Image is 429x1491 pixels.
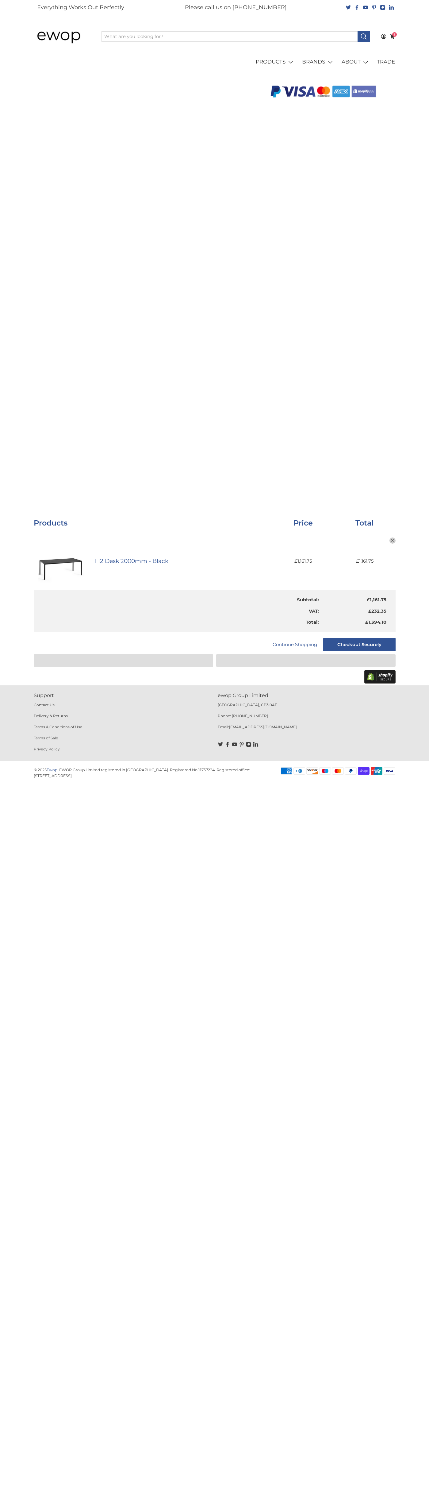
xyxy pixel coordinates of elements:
p: EWOP Group Limited registered in [GEOGRAPHIC_DATA]. Registered No 11737224. Registered office: [S... [34,768,250,778]
h3: Price [272,518,334,529]
span: £1,161.75 [272,558,334,565]
a: T12 Desk 2000mm - Black [34,538,88,584]
a: Continue Shopping [273,641,317,647]
button: close [389,537,396,544]
a: 1 [389,34,395,39]
input: What are you looking for? [102,31,358,42]
a: TRADE [373,53,399,71]
h3: Total [334,518,396,529]
img: T12 Desk 2000mm - Black [38,538,84,584]
a: [EMAIL_ADDRESS][DOMAIN_NAME] [229,725,297,729]
p: Total: [218,619,319,626]
span: £1,161.75 [367,597,386,603]
p: ewop Group Limited [218,692,396,699]
a: Terms of Sale [34,736,58,740]
p: Subtotal: [218,596,319,603]
a: PRODUCTS [252,53,299,71]
a: Contact Us [34,703,55,707]
p: [GEOGRAPHIC_DATA], CB3 0AE [218,702,396,713]
h3: Products [34,518,273,529]
a: Privacy Policy [34,747,60,751]
span: £1,394.10 [365,619,386,625]
span: £1,161.75 [334,558,396,565]
a: Ewop [47,768,57,772]
p: Please call us on [PHONE_NUMBER] [185,3,287,12]
input: Checkout Securely [323,638,396,651]
a: Delivery & Returns [34,714,68,718]
p: Everything Works Out Perfectly [37,3,124,12]
p: VAT: [218,608,319,615]
p: Phone: [PHONE_NUMBER] [218,713,396,724]
h1: Shopping Cart [77,288,353,300]
img: Shopify secure badge [364,667,399,684]
a: T12 Desk 2000mm - Black [94,557,168,564]
a: BRANDS [299,53,338,71]
nav: main navigation [31,53,399,71]
p: © 2025 . [34,768,58,772]
a: Terms & Conditions of Use [34,725,82,729]
a: ABOUT [338,53,373,71]
span: £232.35 [368,608,386,614]
p: Support [34,692,212,699]
p: Email: [218,724,396,735]
span: 1 [392,32,397,37]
